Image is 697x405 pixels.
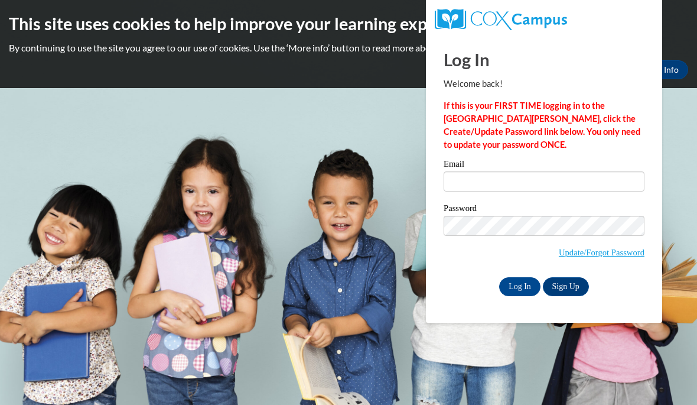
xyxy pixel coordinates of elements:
label: Email [444,160,644,171]
input: Log In [499,277,540,296]
a: Sign Up [543,277,589,296]
img: COX Campus [435,9,567,30]
label: Password [444,204,644,216]
strong: If this is your FIRST TIME logging in to the [GEOGRAPHIC_DATA][PERSON_NAME], click the Create/Upd... [444,101,640,150]
a: Update/Forgot Password [559,248,644,257]
p: Welcome back! [444,77,644,90]
p: By continuing to use the site you agree to our use of cookies. Use the ‘More info’ button to read... [9,41,688,54]
h1: Log In [444,47,644,72]
h2: This site uses cookies to help improve your learning experience. [9,12,688,35]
